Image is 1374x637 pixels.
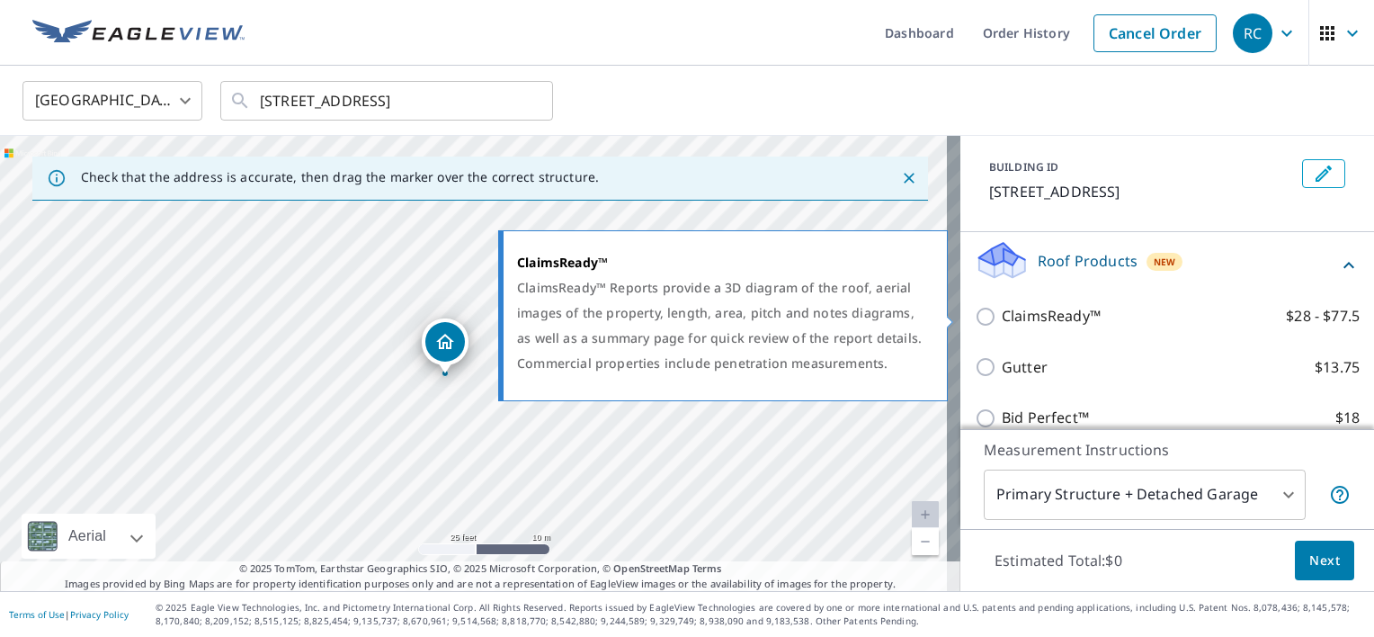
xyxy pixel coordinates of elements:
div: RC [1233,13,1272,53]
p: BUILDING ID [989,159,1058,175]
strong: ClaimsReady™ [517,254,608,271]
p: $18 [1335,407,1360,429]
a: Privacy Policy [70,608,129,621]
input: Search by address or latitude-longitude [260,76,516,126]
p: $13.75 [1315,356,1360,379]
p: © 2025 Eagle View Technologies, Inc. and Pictometry International Corp. All Rights Reserved. Repo... [156,601,1365,628]
button: Edit building 1 [1302,159,1345,188]
a: Cancel Order [1093,14,1217,52]
span: © 2025 TomTom, Earthstar Geographics SIO, © 2025 Microsoft Corporation, © [239,561,722,577]
p: Measurement Instructions [984,439,1351,461]
span: Next [1309,550,1340,572]
p: Gutter [1002,356,1048,379]
div: Aerial [22,514,156,559]
a: Terms of Use [9,608,65,621]
p: $28 - $77.5 [1286,305,1360,327]
button: Next [1295,541,1354,581]
a: OpenStreetMap [613,561,689,575]
p: | [9,609,129,620]
a: Current Level 20, Zoom In Disabled [912,501,939,528]
div: Dropped pin, building 1, Residential property, 501 N Hinckley St Holdenville, OK 74848 [422,318,468,374]
div: [GEOGRAPHIC_DATA] [22,76,202,126]
p: Bid Perfect™ [1002,407,1089,429]
p: ClaimsReady™ [1002,305,1101,327]
a: Terms [692,561,722,575]
p: Estimated Total: $0 [980,541,1137,580]
div: Roof ProductsNew [975,239,1360,291]
p: Roof Products [1038,250,1138,272]
span: New [1154,255,1176,269]
div: ClaimsReady™ Reports provide a 3D diagram of the roof, aerial images of the property, length, are... [517,275,924,376]
a: Current Level 20, Zoom Out [912,528,939,555]
button: Close [897,166,921,190]
img: EV Logo [32,20,245,47]
p: [STREET_ADDRESS] [989,181,1295,202]
div: Aerial [63,514,112,559]
span: Your report will include the primary structure and a detached garage if one exists. [1329,484,1351,506]
p: Check that the address is accurate, then drag the marker over the correct structure. [81,169,599,185]
div: Primary Structure + Detached Garage [984,470,1306,520]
